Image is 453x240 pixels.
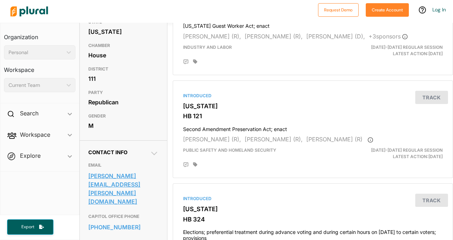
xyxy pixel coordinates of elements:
div: Add tags [193,59,197,64]
div: M [88,120,158,131]
h3: EMAIL [88,161,158,169]
a: Create Account [366,6,409,13]
button: Create Account [366,3,409,17]
span: [PERSON_NAME] (R), [183,136,241,143]
h3: CAPITOL OFFICE PHONE [88,212,158,221]
span: [PERSON_NAME] (R), [183,33,241,40]
h3: [US_STATE] [183,103,443,110]
span: [DATE]-[DATE] Regular Session [371,147,443,153]
span: [PERSON_NAME] (D), [306,33,365,40]
div: Add Position Statement [183,59,189,65]
button: Track [415,91,448,104]
h2: Search [20,109,38,117]
h3: PARTY [88,88,158,97]
button: Export [7,219,53,235]
h3: HB 121 [183,113,443,120]
div: Latest Action: [DATE] [358,44,448,57]
div: House [88,50,158,61]
span: [PERSON_NAME] (R) [306,136,363,143]
span: Public Safety and Homeland Security [183,147,276,153]
div: Latest Action: [DATE] [358,147,448,160]
h3: GENDER [88,112,158,120]
span: + 3 sponsor s [369,33,408,40]
h3: DISTRICT [88,65,158,73]
h3: Organization [4,27,75,42]
div: 111 [88,73,158,84]
div: [US_STATE] [88,26,158,37]
h3: HB 324 [183,216,443,223]
h4: Second Amendment Preservation Act; enact [183,123,443,132]
a: Log In [432,6,446,13]
div: Republican [88,97,158,108]
a: Request Demo [318,6,359,13]
a: [PHONE_NUMBER] [88,222,158,233]
button: Request Demo [318,3,359,17]
div: Introduced [183,195,443,202]
h3: CHAMBER [88,41,158,50]
div: Add Position Statement [183,162,189,168]
button: Track [415,194,448,207]
h3: [US_STATE] [183,205,443,213]
span: Contact Info [88,149,127,155]
div: Introduced [183,93,443,99]
span: [PERSON_NAME] (R), [245,136,303,143]
span: Industry and Labor [183,45,232,50]
span: [DATE]-[DATE] Regular Session [371,45,443,50]
span: Export [16,224,39,230]
span: [PERSON_NAME] (R), [245,33,303,40]
div: Personal [9,49,64,56]
h3: Workspace [4,59,75,75]
h4: [US_STATE] Guest Worker Act; enact [183,20,443,29]
div: Add tags [193,162,197,167]
a: [PERSON_NAME][EMAIL_ADDRESS][PERSON_NAME][DOMAIN_NAME] [88,171,158,207]
div: Current Team [9,82,64,89]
